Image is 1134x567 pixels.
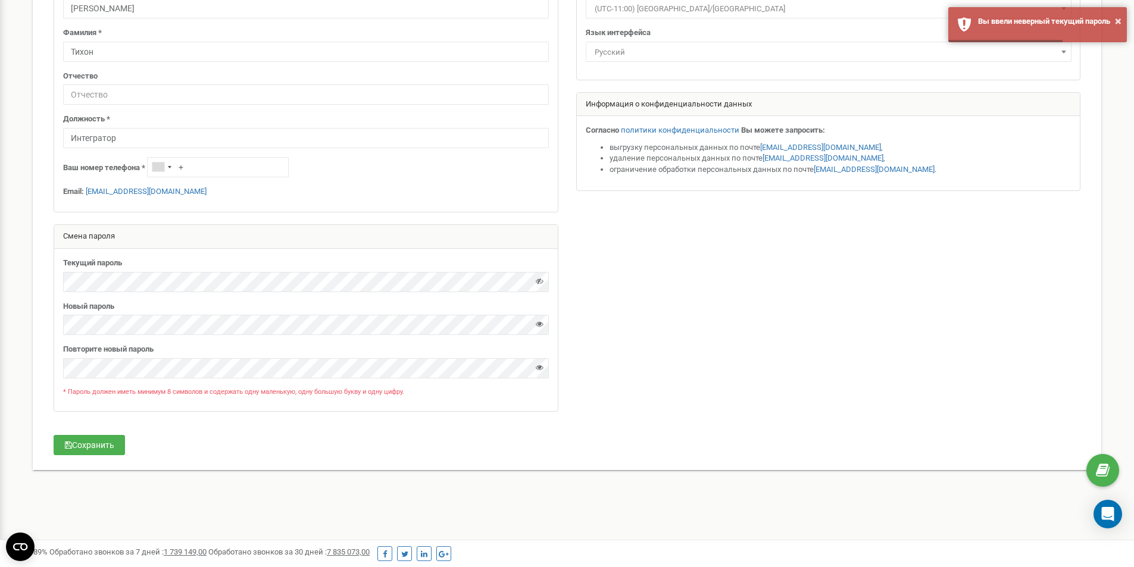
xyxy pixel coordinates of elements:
[590,44,1067,61] span: Русский
[54,225,558,249] div: Смена пароля
[148,158,175,177] div: Telephone country code
[63,114,110,125] label: Должность *
[63,27,102,39] label: Фамилия *
[610,164,1071,176] li: ограничение обработки персональных данных по почте .
[86,187,207,196] a: [EMAIL_ADDRESS][DOMAIN_NAME]
[63,301,114,312] label: Новый пароль
[577,93,1080,117] div: Информация о конфиденциальности данных
[1094,500,1122,528] div: Open Intercom Messenger
[6,532,35,561] button: Open CMP widget
[814,165,935,174] a: [EMAIL_ADDRESS][DOMAIN_NAME]
[63,84,549,105] input: Отчество
[741,126,825,134] strong: Вы можете запросить:
[610,142,1071,154] li: выгрузку персональных данных по почте ,
[63,344,154,355] label: Повторите новый пароль
[63,387,549,397] p: * Пароль должен иметь минимум 8 символов и содержать одну маленькую, одну большую букву и одну ци...
[1115,12,1121,30] button: ×
[978,16,1118,27] div: Вы ввели неверный текущий пароль
[763,154,883,162] a: [EMAIL_ADDRESS][DOMAIN_NAME]
[586,42,1071,62] span: Русский
[63,187,84,196] strong: Email:
[54,435,125,455] button: Сохранить
[63,42,549,62] input: Фамилия
[164,547,207,556] u: 1 739 149,00
[63,258,122,269] label: Текущий пароль
[63,162,145,174] label: Ваш номер телефона *
[621,126,739,134] a: политики конфиденциальности
[586,126,619,134] strong: Согласно
[590,1,1067,17] span: (UTC-11:00) Pacific/Midway
[586,27,651,39] label: Язык интерфейса
[610,153,1071,164] li: удаление персональных данных по почте ,
[147,157,289,177] input: +1-800-555-55-55
[208,547,370,556] span: Обработано звонков за 30 дней :
[63,71,98,82] label: Отчество
[49,547,207,556] span: Обработано звонков за 7 дней :
[63,128,549,148] input: Должность
[760,143,881,152] a: [EMAIL_ADDRESS][DOMAIN_NAME]
[327,547,370,556] u: 7 835 073,00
